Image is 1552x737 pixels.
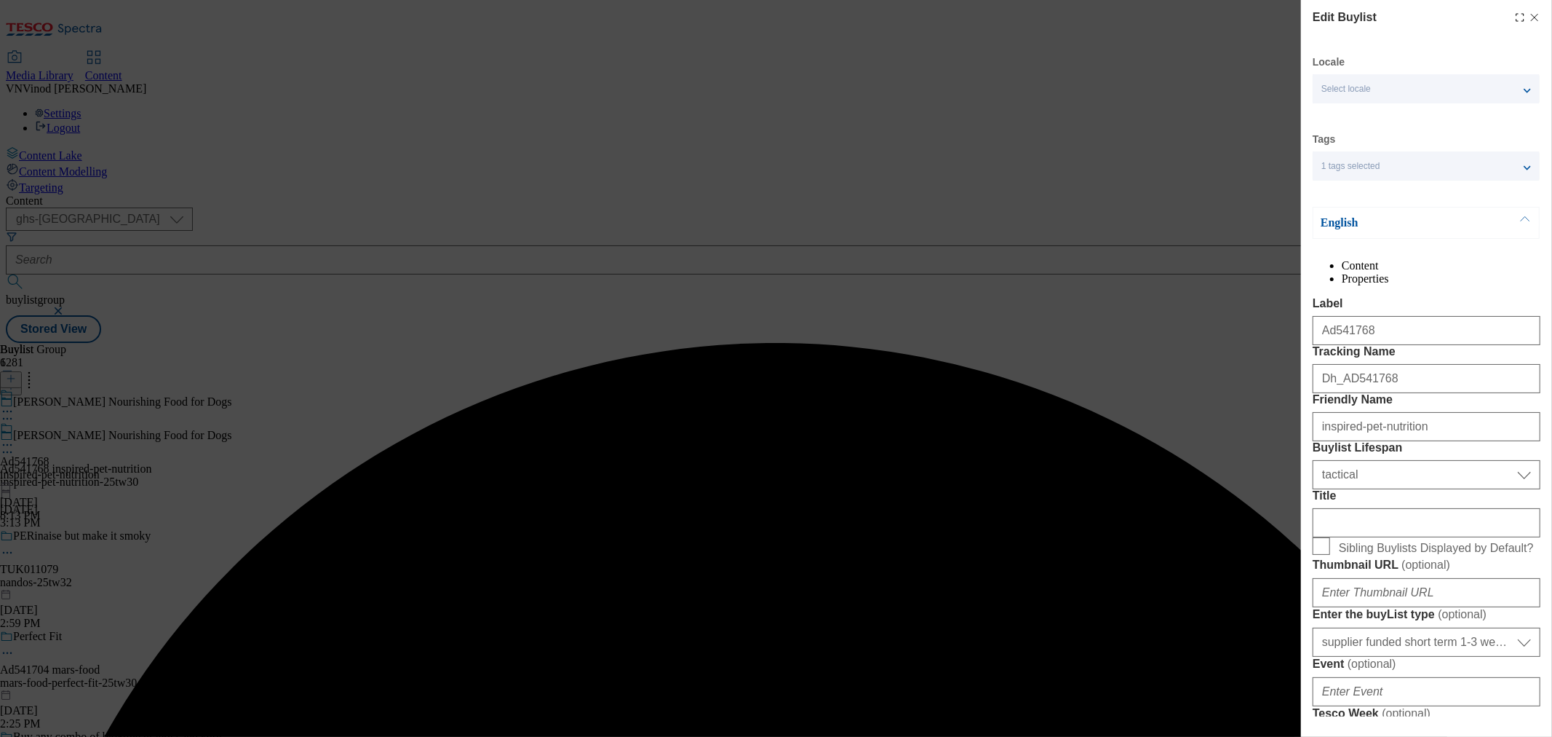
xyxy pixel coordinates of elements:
label: Label [1313,297,1540,310]
input: Enter Title [1313,508,1540,537]
label: Event [1313,657,1540,671]
label: Locale [1313,58,1345,66]
label: Title [1313,489,1540,502]
label: Tesco Week [1313,706,1540,721]
input: Enter Event [1313,677,1540,706]
input: Enter Label [1313,316,1540,345]
input: Enter Thumbnail URL [1313,578,1540,607]
span: Sibling Buylists Displayed by Default? [1339,542,1534,555]
button: Select locale [1313,74,1540,103]
label: Friendly Name [1313,393,1540,406]
label: Buylist Lifespan [1313,441,1540,454]
span: ( optional ) [1438,608,1487,620]
p: English [1321,216,1473,230]
label: Tags [1313,135,1336,143]
li: Content [1342,259,1540,272]
span: ( optional ) [1382,707,1430,720]
label: Enter the buyList type [1313,607,1540,622]
label: Tracking Name [1313,345,1540,358]
span: ( optional ) [1348,658,1396,670]
input: Enter Friendly Name [1313,412,1540,441]
li: Properties [1342,272,1540,285]
span: 1 tags selected [1321,161,1380,172]
h4: Edit Buylist [1313,9,1377,26]
span: ( optional ) [1401,559,1450,571]
button: 1 tags selected [1313,151,1540,181]
span: Select locale [1321,84,1371,95]
label: Thumbnail URL [1313,558,1540,572]
input: Enter Tracking Name [1313,364,1540,393]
